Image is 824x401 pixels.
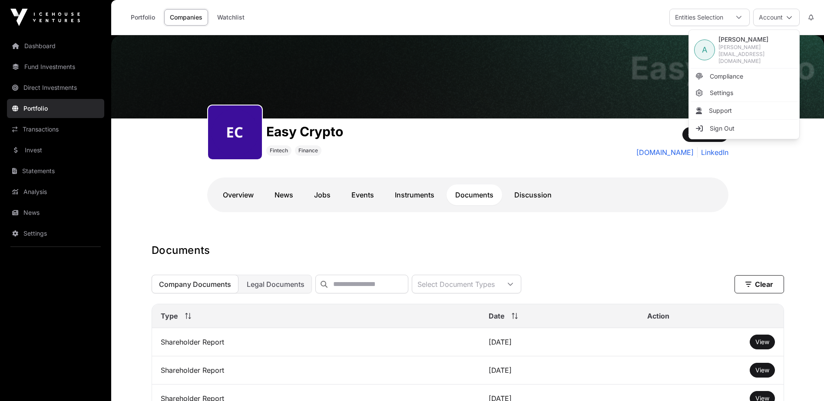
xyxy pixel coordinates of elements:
a: Companies [164,9,208,26]
button: Legal Documents [239,275,312,293]
span: Fintech [270,147,288,154]
span: Date [489,311,505,321]
span: Support [709,106,732,115]
button: Watchlist [682,127,728,142]
a: Events [343,184,383,205]
span: Sign Out [710,124,735,133]
a: News [7,203,104,222]
button: Account [753,9,800,26]
div: Entities Selection [670,9,728,26]
img: Easy Crypto [111,35,824,118]
span: [PERSON_NAME] [718,35,794,44]
a: Instruments [386,184,443,205]
a: Transactions [7,120,104,139]
h1: Easy Crypto [266,124,343,139]
button: View [750,363,775,378]
a: Compliance [691,69,798,84]
button: View [750,335,775,349]
a: Analysis [7,182,104,201]
a: Portfolio [125,9,161,26]
button: Clear [735,275,784,293]
a: [DOMAIN_NAME] [636,147,694,158]
h1: Easy Crypto [630,53,815,84]
a: Dashboard [7,36,104,56]
a: View [755,338,769,346]
a: View [755,366,769,375]
a: Settings [7,224,104,243]
span: Finance [298,147,318,154]
a: Fund Investments [7,57,104,76]
span: [PERSON_NAME][EMAIL_ADDRESS][DOMAIN_NAME] [718,44,794,65]
img: easy-crypto302.png [212,109,258,156]
a: LinkedIn [697,147,728,158]
span: Settings [710,89,733,97]
a: Statements [7,161,104,181]
td: [DATE] [480,328,638,356]
span: A [702,44,707,56]
span: Type [161,311,178,321]
li: Sign Out [691,121,798,136]
span: Company Documents [159,280,231,289]
span: Compliance [710,72,743,81]
button: Company Documents [152,275,238,293]
a: Invest [7,141,104,160]
td: [DATE] [480,356,638,385]
a: Discussion [506,184,560,205]
iframe: Chat Widget [781,359,824,401]
a: Direct Investments [7,78,104,97]
a: Overview [214,184,262,205]
td: Shareholder Report [152,328,480,356]
span: View [755,366,769,374]
img: Icehouse Ventures Logo [10,9,80,26]
span: Action [647,311,669,321]
h1: Documents [152,243,784,257]
a: Watchlist [212,9,250,26]
a: Documents [447,184,502,205]
a: Settings [691,85,798,101]
nav: Tabs [214,184,721,205]
span: Legal Documents [247,280,304,289]
div: Select Document Types [412,275,500,293]
td: Shareholder Report [152,356,480,385]
a: News [266,184,302,205]
a: Jobs [305,184,339,205]
li: Support [691,103,798,118]
a: Portfolio [7,99,104,118]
